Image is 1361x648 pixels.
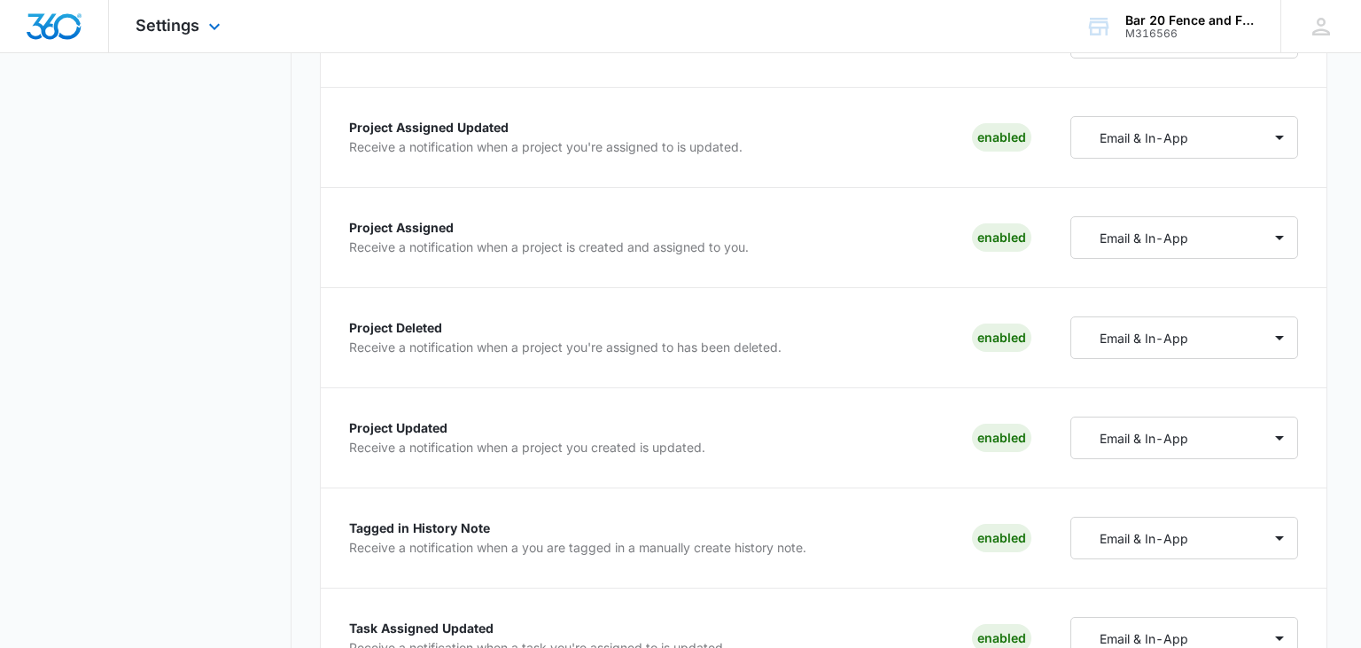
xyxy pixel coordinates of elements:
[349,322,782,334] p: Project Deleted
[972,424,1031,452] div: Enabled
[1125,13,1255,27] div: account name
[349,522,806,535] p: Tagged in History Note
[972,223,1031,252] div: Enabled
[136,16,199,35] span: Settings
[1100,129,1188,147] p: Email & In-App
[349,121,743,134] p: Project Assigned Updated
[349,341,782,354] p: Receive a notification when a project you're assigned to has been deleted.
[349,622,727,635] p: Task Assigned Updated
[1100,629,1188,648] p: Email & In-App
[349,542,806,554] p: Receive a notification when a you are tagged in a manually create history note.
[1100,229,1188,247] p: Email & In-App
[349,441,705,454] p: Receive a notification when a project you created is updated.
[349,422,705,434] p: Project Updated
[349,241,749,254] p: Receive a notification when a project is created and assigned to you.
[349,141,743,153] p: Receive a notification when a project you're assigned to is updated.
[1100,329,1188,347] p: Email & In-App
[972,123,1031,152] div: Enabled
[349,222,749,234] p: Project Assigned
[1125,27,1255,40] div: account id
[972,524,1031,552] div: Enabled
[1100,529,1188,548] p: Email & In-App
[972,324,1031,352] div: Enabled
[1100,429,1188,448] p: Email & In-App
